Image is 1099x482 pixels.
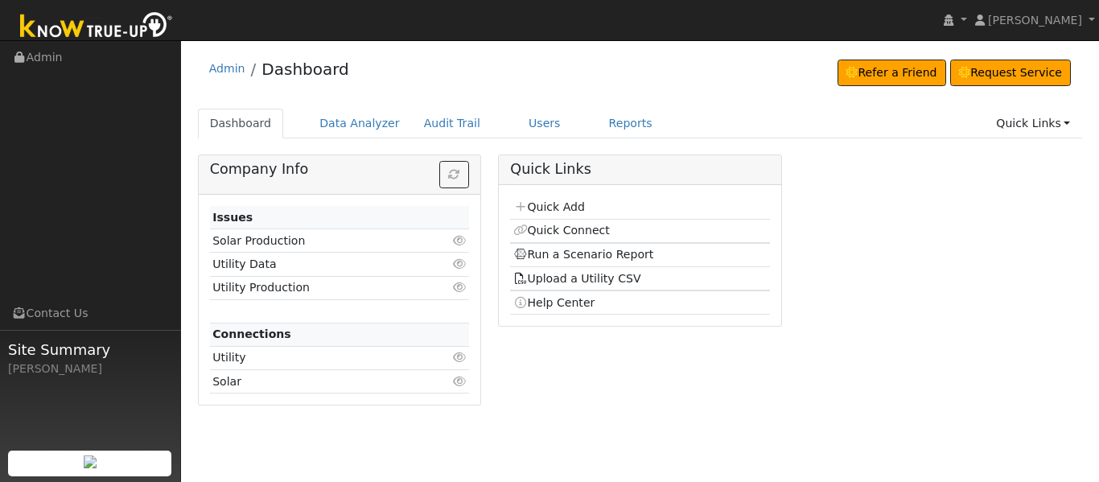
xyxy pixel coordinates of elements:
[210,370,427,393] td: Solar
[8,339,172,360] span: Site Summary
[513,224,610,237] a: Quick Connect
[212,328,291,340] strong: Connections
[513,272,641,285] a: Upload a Utility CSV
[198,109,284,138] a: Dashboard
[307,109,412,138] a: Data Analyzer
[210,346,427,369] td: Utility
[597,109,665,138] a: Reports
[513,248,654,261] a: Run a Scenario Report
[210,276,427,299] td: Utility Production
[513,296,595,309] a: Help Center
[210,253,427,276] td: Utility Data
[452,258,467,270] i: Click to view
[452,352,467,363] i: Click to view
[452,376,467,387] i: Click to view
[412,109,492,138] a: Audit Trail
[984,109,1082,138] a: Quick Links
[513,200,585,213] a: Quick Add
[210,229,427,253] td: Solar Production
[261,60,349,79] a: Dashboard
[209,62,245,75] a: Admin
[950,60,1072,87] a: Request Service
[452,235,467,246] i: Click to view
[212,211,253,224] strong: Issues
[988,14,1082,27] span: [PERSON_NAME]
[8,360,172,377] div: [PERSON_NAME]
[84,455,97,468] img: retrieve
[510,161,769,178] h5: Quick Links
[838,60,946,87] a: Refer a Friend
[452,282,467,293] i: Click to view
[210,161,469,178] h5: Company Info
[517,109,573,138] a: Users
[12,9,181,45] img: Know True-Up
